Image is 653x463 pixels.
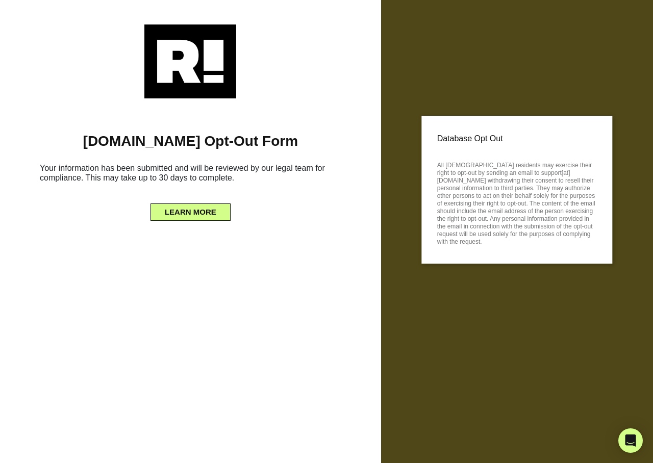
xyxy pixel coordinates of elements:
img: Retention.com [144,24,236,98]
h6: Your information has been submitted and will be reviewed by our legal team for compliance. This m... [15,159,366,191]
button: LEARN MORE [150,203,231,221]
p: Database Opt Out [437,131,597,146]
div: Open Intercom Messenger [618,428,643,453]
p: All [DEMOGRAPHIC_DATA] residents may exercise their right to opt-out by sending an email to suppo... [437,159,597,246]
a: LEARN MORE [150,205,231,213]
h1: [DOMAIN_NAME] Opt-Out Form [15,133,366,150]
